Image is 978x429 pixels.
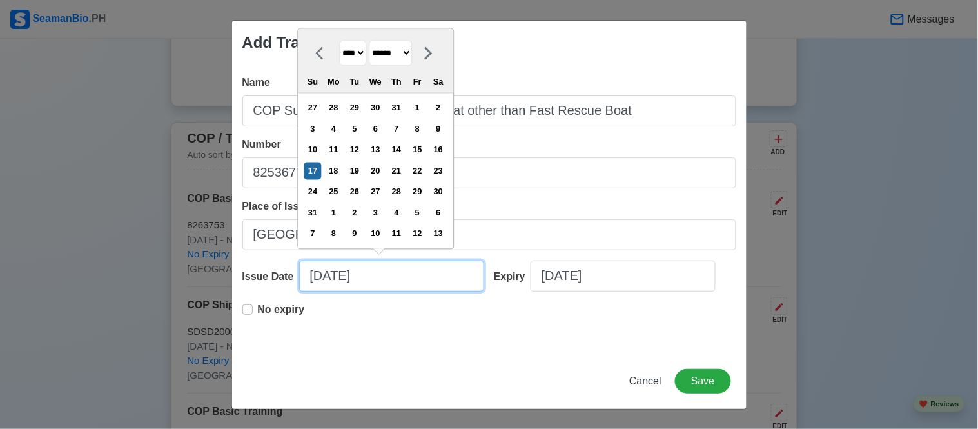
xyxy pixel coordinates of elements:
[325,99,342,117] div: Choose Monday, July 28th, 2025
[409,74,426,91] div: Fr
[304,225,322,243] div: Choose Sunday, September 7th, 2025
[346,225,363,243] div: Choose Tuesday, September 9th, 2025
[429,162,447,179] div: Choose Saturday, August 23rd, 2025
[325,162,342,179] div: Choose Monday, August 18th, 2025
[387,162,405,179] div: Choose Thursday, August 21st, 2025
[387,204,405,221] div: Choose Thursday, September 4th, 2025
[429,141,447,159] div: Choose Saturday, August 16th, 2025
[409,162,426,179] div: Choose Friday, August 22nd, 2025
[409,120,426,137] div: Choose Friday, August 8th, 2025
[325,120,342,137] div: Choose Monday, August 4th, 2025
[325,74,342,91] div: Mo
[387,99,405,117] div: Choose Thursday, July 31st, 2025
[346,183,363,201] div: Choose Tuesday, August 26th, 2025
[346,204,363,221] div: Choose Tuesday, September 2nd, 2025
[429,120,447,137] div: Choose Saturday, August 9th, 2025
[242,201,311,212] span: Place of Issue
[429,183,447,201] div: Choose Saturday, August 30th, 2025
[429,225,447,243] div: Choose Saturday, September 13th, 2025
[429,204,447,221] div: Choose Saturday, September 6th, 2025
[387,74,405,91] div: Th
[346,120,363,137] div: Choose Tuesday, August 5th, 2025
[346,141,363,159] div: Choose Tuesday, August 12th, 2025
[409,99,426,117] div: Choose Friday, August 1st, 2025
[325,141,342,159] div: Choose Monday, August 11th, 2025
[387,183,405,201] div: Choose Thursday, August 28th, 2025
[242,139,281,150] span: Number
[242,77,271,88] span: Name
[242,219,736,250] input: Ex: Cebu City
[304,74,322,91] div: Su
[302,97,449,244] div: month 2025-08
[346,74,363,91] div: Tu
[494,269,531,284] div: Expiry
[258,302,305,317] p: No expiry
[242,269,299,284] div: Issue Date
[304,204,322,221] div: Choose Sunday, August 31st, 2025
[387,120,405,137] div: Choose Thursday, August 7th, 2025
[346,162,363,179] div: Choose Tuesday, August 19th, 2025
[621,369,670,394] button: Cancel
[367,120,384,137] div: Choose Wednesday, August 6th, 2025
[367,204,384,221] div: Choose Wednesday, September 3rd, 2025
[304,99,322,117] div: Choose Sunday, July 27th, 2025
[675,369,730,394] button: Save
[409,183,426,201] div: Choose Friday, August 29th, 2025
[387,225,405,243] div: Choose Thursday, September 11th, 2025
[429,99,447,117] div: Choose Saturday, August 2nd, 2025
[242,31,417,54] div: Add Training/Certificate
[346,99,363,117] div: Choose Tuesday, July 29th, 2025
[367,183,384,201] div: Choose Wednesday, August 27th, 2025
[387,141,405,159] div: Choose Thursday, August 14th, 2025
[409,141,426,159] div: Choose Friday, August 15th, 2025
[242,157,736,188] input: Ex: COP1234567890W or NA
[325,204,342,221] div: Choose Monday, September 1st, 2025
[325,225,342,243] div: Choose Monday, September 8th, 2025
[367,74,384,91] div: We
[629,375,661,386] span: Cancel
[242,95,736,126] input: Ex: COP Medical First Aid (VI/4)
[304,141,322,159] div: Choose Sunday, August 10th, 2025
[304,120,322,137] div: Choose Sunday, August 3rd, 2025
[429,74,447,91] div: Sa
[409,204,426,221] div: Choose Friday, September 5th, 2025
[367,99,384,117] div: Choose Wednesday, July 30th, 2025
[325,183,342,201] div: Choose Monday, August 25th, 2025
[367,141,384,159] div: Choose Wednesday, August 13th, 2025
[409,225,426,243] div: Choose Friday, September 12th, 2025
[304,162,322,179] div: Choose Sunday, August 17th, 2025
[367,225,384,243] div: Choose Wednesday, September 10th, 2025
[367,162,384,179] div: Choose Wednesday, August 20th, 2025
[304,183,322,201] div: Choose Sunday, August 24th, 2025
